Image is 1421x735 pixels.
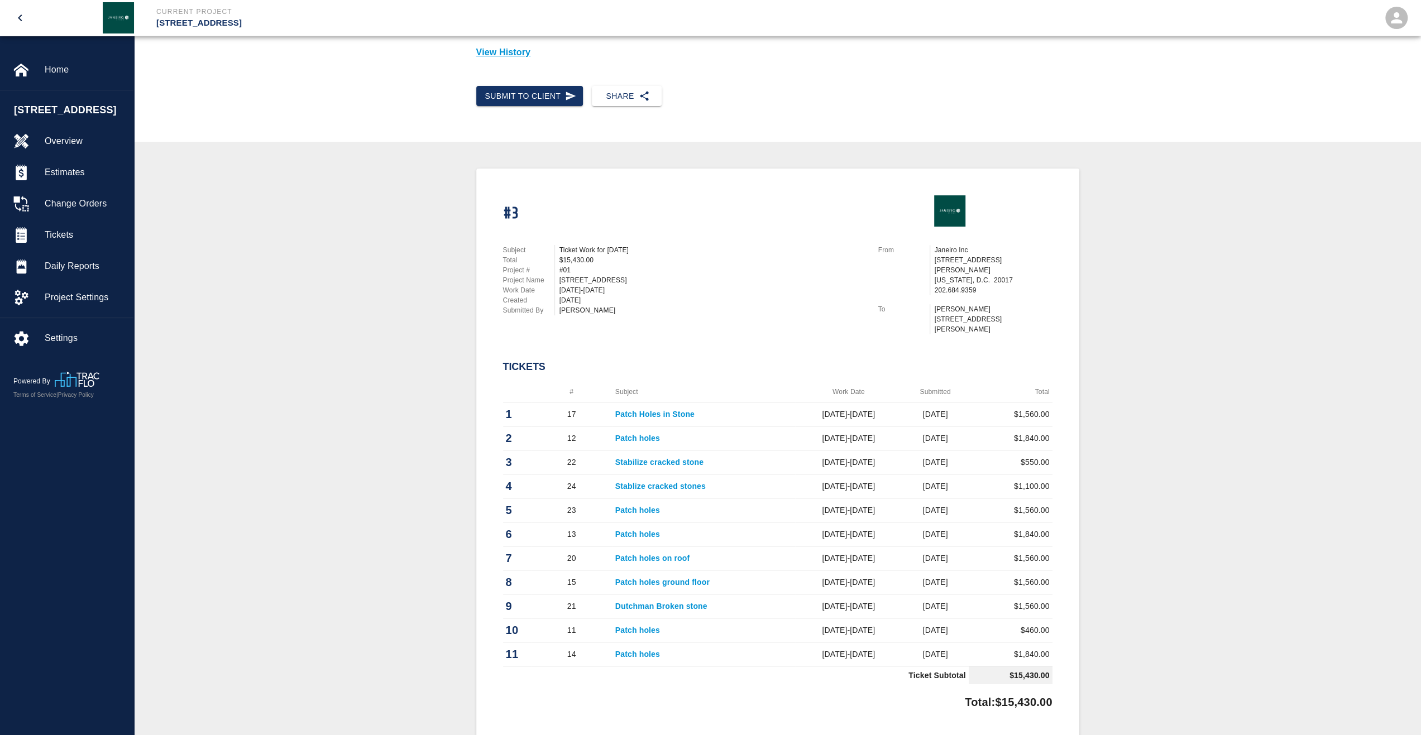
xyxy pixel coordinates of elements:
[902,618,968,642] td: [DATE]
[531,618,613,642] td: 11
[795,474,902,498] td: [DATE]-[DATE]
[506,454,528,470] p: 3
[969,594,1052,618] td: $1,560.00
[615,530,660,539] a: Patch holes
[969,426,1052,450] td: $1,840.00
[559,255,865,265] div: $15,430.00
[45,332,125,345] span: Settings
[902,570,968,594] td: [DATE]
[58,392,94,398] a: Privacy Policy
[531,450,613,474] td: 22
[559,275,865,285] div: [STREET_ADDRESS]
[969,474,1052,498] td: $1,100.00
[795,642,902,666] td: [DATE]-[DATE]
[503,295,554,305] p: Created
[503,666,969,685] td: Ticket Subtotal
[615,506,660,515] a: Patch holes
[506,598,528,614] p: 9
[902,498,968,522] td: [DATE]
[615,482,706,491] a: Stablize cracked stones
[531,402,613,426] td: 17
[902,474,968,498] td: [DATE]
[156,7,771,17] p: Current Project
[592,86,662,107] button: Share
[615,434,660,443] a: Patch holes
[615,554,690,563] a: Patch holes on roof
[45,166,125,179] span: Estimates
[965,689,1052,710] p: Total: $15,430.00
[615,650,660,659] a: Patch holes
[45,291,125,304] span: Project Settings
[615,626,660,635] a: Patch holes
[506,646,528,662] p: 11
[1365,681,1421,735] iframe: Chat Widget
[615,410,695,419] a: Patch Holes in Stone
[902,426,968,450] td: [DATE]
[503,255,554,265] p: Total
[795,450,902,474] td: [DATE]-[DATE]
[969,570,1052,594] td: $1,560.00
[531,498,613,522] td: 23
[506,406,528,422] p: 1
[45,134,125,148] span: Overview
[615,578,710,587] a: Patch holes ground floor
[795,546,902,570] td: [DATE]-[DATE]
[795,522,902,546] td: [DATE]-[DATE]
[969,546,1052,570] td: $1,560.00
[795,594,902,618] td: [DATE]-[DATE]
[531,474,613,498] td: 24
[559,305,865,315] div: [PERSON_NAME]
[795,382,902,402] th: Work Date
[902,546,968,570] td: [DATE]
[795,498,902,522] td: [DATE]-[DATE]
[506,430,528,446] p: 2
[795,426,902,450] td: [DATE]-[DATE]
[559,285,865,295] div: [DATE]-[DATE]
[103,2,134,33] img: Janeiro Inc
[56,392,58,398] span: |
[615,602,707,611] a: Dutchman Broken stone
[969,618,1052,642] td: $460.00
[503,305,554,315] p: Submitted By
[503,204,519,223] h1: #3
[795,570,902,594] td: [DATE]-[DATE]
[531,642,613,666] td: 14
[613,382,795,402] th: Subject
[506,502,528,518] p: 5
[531,570,613,594] td: 15
[531,382,613,402] th: #
[969,666,1052,685] td: $15,430.00
[45,63,125,76] span: Home
[902,594,968,618] td: [DATE]
[878,245,930,255] p: From
[503,361,1052,373] h2: Tickets
[531,522,613,546] td: 13
[45,228,125,242] span: Tickets
[969,382,1052,402] th: Total
[506,550,528,566] p: 7
[531,546,613,570] td: 20
[934,195,965,227] img: Janeiro Inc
[969,642,1052,666] td: $1,840.00
[902,382,968,402] th: Submitted
[503,275,554,285] p: Project Name
[795,618,902,642] td: [DATE]-[DATE]
[935,245,1052,255] p: Janeiro Inc
[13,392,56,398] a: Terms of Service
[503,285,554,295] p: Work Date
[902,450,968,474] td: [DATE]
[14,103,128,118] span: [STREET_ADDRESS]
[969,450,1052,474] td: $550.00
[935,255,1052,285] p: [STREET_ADDRESS][PERSON_NAME] [US_STATE], D.C. 20017
[969,522,1052,546] td: $1,840.00
[935,314,1052,334] p: [STREET_ADDRESS][PERSON_NAME]
[615,458,704,467] a: Stabilize cracked stone
[902,522,968,546] td: [DATE]
[531,594,613,618] td: 21
[476,46,1079,59] p: View History
[45,197,125,210] span: Change Orders
[902,642,968,666] td: [DATE]
[559,265,865,275] div: #01
[506,622,528,638] p: 10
